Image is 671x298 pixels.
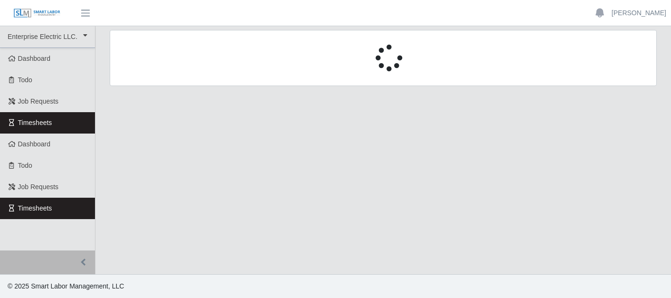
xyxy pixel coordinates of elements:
a: [PERSON_NAME] [612,8,666,18]
span: Timesheets [18,204,52,212]
span: Timesheets [18,119,52,126]
span: Todo [18,162,32,169]
span: Dashboard [18,140,51,148]
span: © 2025 Smart Labor Management, LLC [8,282,124,290]
span: Job Requests [18,97,59,105]
span: Todo [18,76,32,84]
img: SLM Logo [13,8,61,19]
span: Dashboard [18,55,51,62]
span: Job Requests [18,183,59,191]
